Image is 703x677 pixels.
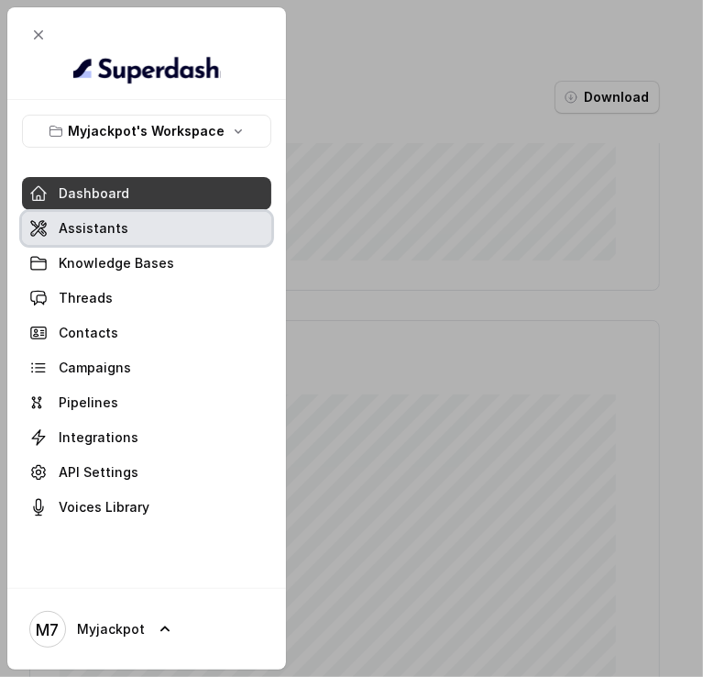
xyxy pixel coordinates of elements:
a: Myjackpot [22,604,271,655]
a: Campaigns [22,351,271,384]
span: Threads [59,289,113,307]
span: Campaigns [59,359,131,377]
span: Integrations [59,428,138,447]
a: Threads [22,282,271,315]
a: Integrations [22,421,271,454]
button: Myjackpot's Workspace [22,115,271,148]
span: Voices Library [59,498,149,516]
button: Close navigation [22,18,55,51]
a: Dashboard [22,177,271,210]
p: Myjackpot's Workspace [69,120,225,142]
span: Contacts [59,324,118,342]
span: Assistants [59,219,128,238]
a: Pipelines [22,386,271,419]
a: Knowledge Bases [22,247,271,280]
a: Contacts [22,316,271,350]
a: API Settings [22,456,271,489]
text: M7 [37,620,60,639]
img: light.svg [73,55,221,84]
span: Pipelines [59,394,118,412]
span: Knowledge Bases [59,254,174,272]
a: Voices Library [22,491,271,524]
span: Myjackpot [77,620,145,638]
span: API Settings [59,463,138,482]
span: Dashboard [59,184,129,203]
a: Assistants [22,212,271,245]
